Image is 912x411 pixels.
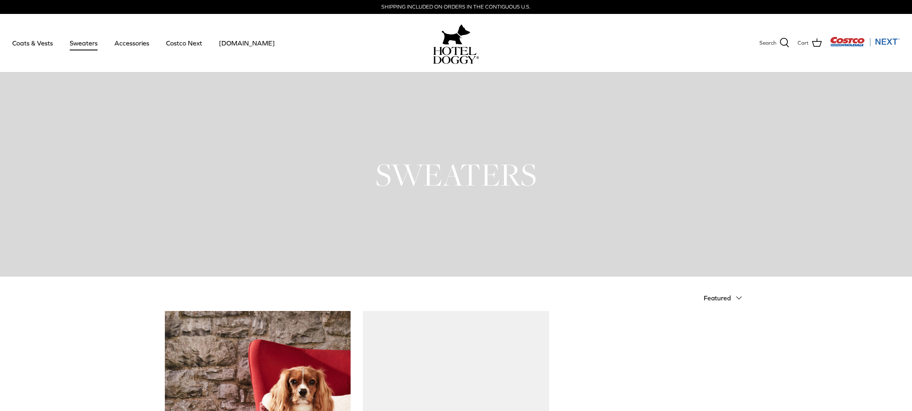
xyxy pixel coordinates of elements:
[433,47,479,64] img: hoteldoggycom
[759,39,776,48] span: Search
[212,29,282,57] a: [DOMAIN_NAME]
[759,38,789,48] a: Search
[5,29,60,57] a: Coats & Vests
[704,289,747,307] button: Featured
[830,42,900,48] a: Visit Costco Next
[704,294,731,302] span: Featured
[798,39,809,48] span: Cart
[62,29,105,57] a: Sweaters
[798,38,822,48] a: Cart
[442,22,470,47] img: hoteldoggy.com
[830,36,900,47] img: Costco Next
[433,22,479,64] a: hoteldoggy.com hoteldoggycom
[159,29,210,57] a: Costco Next
[165,154,747,195] h1: SWEATERS
[107,29,157,57] a: Accessories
